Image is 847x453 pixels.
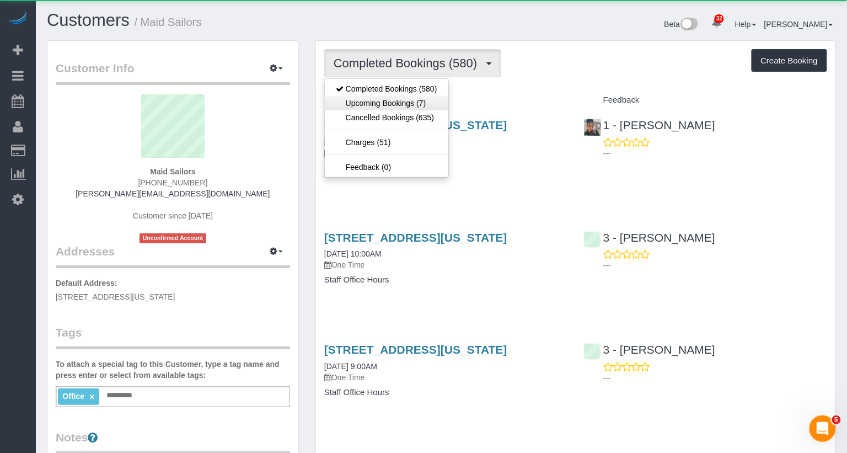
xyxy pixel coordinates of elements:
[584,119,715,131] a: 1 - [PERSON_NAME]
[324,249,382,258] a: [DATE] 10:00AM
[47,10,130,30] a: Customers
[324,372,567,383] p: One Time
[603,260,827,271] p: ---
[706,11,727,35] a: 32
[325,110,448,125] a: Cancelled Bookings (635)
[140,233,207,243] span: Unconfirmed Account
[56,292,175,301] span: [STREET_ADDRESS][US_STATE]
[133,211,213,220] span: Customer since [DATE]
[56,359,290,381] label: To attach a special tag to this Customer, type a tag name and press enter or select from availabl...
[138,178,207,187] span: [PHONE_NUMBER]
[664,20,699,29] a: Beta
[680,18,698,32] img: New interface
[810,415,836,442] iframe: Intercom live chat
[325,160,448,174] a: Feedback (0)
[584,95,827,105] h4: Feedback
[715,14,724,23] span: 32
[584,343,715,356] a: 3 - [PERSON_NAME]
[603,372,827,383] p: ---
[56,324,290,349] legend: Tags
[135,16,202,28] small: / Maid Sailors
[324,343,507,356] a: [STREET_ADDRESS][US_STATE]
[764,20,833,29] a: [PERSON_NAME]
[324,275,567,285] h4: Staff Office Hours
[325,135,448,150] a: Charges (51)
[324,49,501,77] button: Completed Bookings (580)
[584,231,715,244] a: 3 - [PERSON_NAME]
[324,259,567,270] p: One Time
[585,119,601,136] img: 1 - Marlenyn Robles
[150,167,195,176] strong: Maid Sailors
[832,415,841,424] span: 5
[324,231,507,244] a: [STREET_ADDRESS][US_STATE]
[735,20,757,29] a: Help
[324,388,567,397] h4: Staff Office Hours
[325,82,448,96] a: Completed Bookings (580)
[62,392,84,401] span: Office
[334,56,483,70] span: Completed Bookings (580)
[76,189,270,198] a: [PERSON_NAME][EMAIL_ADDRESS][DOMAIN_NAME]
[325,96,448,110] a: Upcoming Bookings (7)
[56,60,290,85] legend: Customer Info
[324,362,377,371] a: [DATE] 9:00AM
[7,11,29,26] img: Automaid Logo
[603,148,827,159] p: ---
[89,392,94,402] a: ×
[56,278,117,289] label: Default Address:
[752,49,827,72] button: Create Booking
